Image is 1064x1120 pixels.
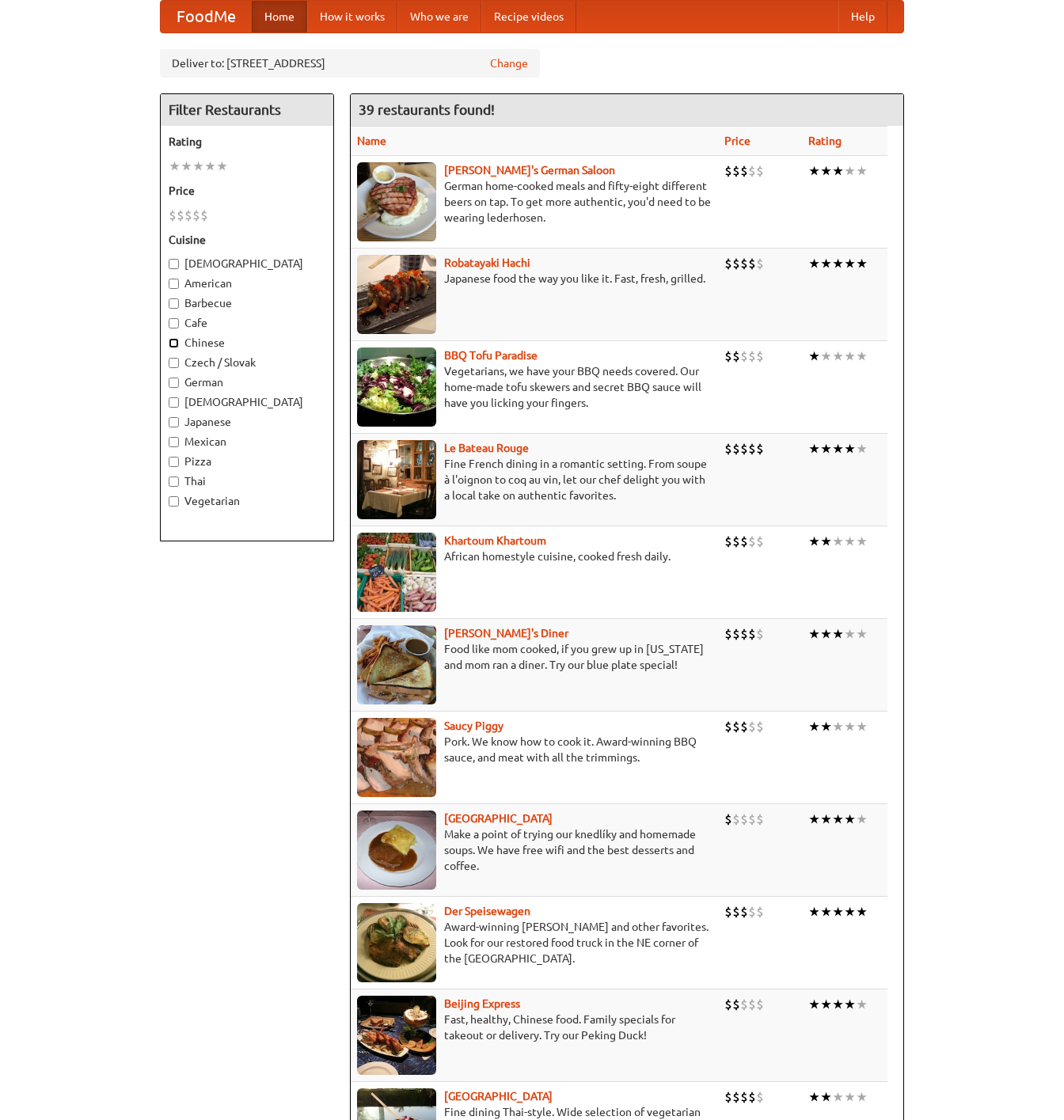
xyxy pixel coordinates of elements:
li: $ [184,207,192,224]
li: ★ [856,347,868,365]
input: Barbecue [169,298,179,309]
li: $ [724,1088,732,1106]
li: $ [177,207,184,224]
li: $ [740,162,748,180]
img: esthers.jpg [357,162,436,241]
li: $ [732,1088,740,1106]
a: Robatayaki Hachi [444,256,530,269]
a: Help [838,1,887,32]
li: $ [724,903,732,921]
li: ★ [808,162,820,180]
li: $ [740,440,748,457]
b: [GEOGRAPHIC_DATA] [444,812,553,825]
a: Price [724,135,750,147]
li: $ [724,440,732,457]
li: ★ [844,1088,856,1106]
li: ★ [180,158,192,175]
input: German [169,378,179,388]
li: $ [756,1088,764,1106]
h5: Cuisine [169,232,325,248]
li: $ [756,255,764,272]
li: $ [740,811,748,828]
li: ★ [808,347,820,365]
a: Change [490,55,528,71]
img: tofuparadise.jpg [357,347,436,427]
li: ★ [856,255,868,272]
li: $ [748,440,756,457]
p: Food like mom cooked, if you grew up in [US_STATE] and mom ran a diner. Try our blue plate special! [357,641,712,673]
p: Japanese food the way you like it. Fast, fresh, grilled. [357,271,712,287]
h5: Rating [169,134,325,150]
li: ★ [844,255,856,272]
li: $ [724,533,732,550]
li: $ [732,440,740,457]
a: BBQ Tofu Paradise [444,349,538,362]
li: ★ [820,440,832,457]
b: Beijing Express [444,997,520,1010]
ng-pluralize: 39 restaurants found! [359,102,495,117]
li: ★ [832,1088,844,1106]
li: ★ [844,162,856,180]
li: $ [732,347,740,365]
li: $ [732,162,740,180]
li: $ [748,811,756,828]
li: ★ [844,718,856,735]
li: $ [724,347,732,365]
input: [DEMOGRAPHIC_DATA] [169,259,179,269]
li: $ [748,255,756,272]
li: $ [732,811,740,828]
li: ★ [192,158,204,175]
li: ★ [820,255,832,272]
p: German home-cooked meals and fifty-eight different beers on tap. To get more authentic, you'd nee... [357,178,712,226]
input: Chinese [169,338,179,348]
li: $ [756,718,764,735]
li: ★ [856,903,868,921]
li: $ [740,718,748,735]
li: $ [724,625,732,643]
li: ★ [808,903,820,921]
p: Make a point of trying our knedlíky and homemade soups. We have free wifi and the best desserts a... [357,826,712,874]
input: Cafe [169,318,179,328]
li: $ [724,718,732,735]
li: $ [756,903,764,921]
a: Name [357,135,386,147]
li: $ [732,625,740,643]
label: Japanese [169,414,325,430]
li: ★ [844,811,856,828]
b: [PERSON_NAME]'s German Saloon [444,164,615,177]
div: Deliver to: [STREET_ADDRESS] [160,49,540,78]
a: Le Bateau Rouge [444,442,529,454]
input: Mexican [169,437,179,447]
input: Pizza [169,457,179,467]
li: ★ [808,625,820,643]
a: Der Speisewagen [444,905,530,917]
p: Fast, healthy, Chinese food. Family specials for takeout or delivery. Try our Peking Duck! [357,1012,712,1043]
li: ★ [856,718,868,735]
input: Thai [169,476,179,487]
li: ★ [820,811,832,828]
li: $ [724,996,732,1013]
input: [DEMOGRAPHIC_DATA] [169,397,179,408]
li: ★ [808,533,820,550]
a: [GEOGRAPHIC_DATA] [444,1090,553,1103]
li: ★ [216,158,228,175]
li: $ [732,718,740,735]
li: ★ [856,811,868,828]
li: $ [740,1088,748,1106]
li: ★ [832,903,844,921]
input: American [169,279,179,289]
p: Pork. We know how to cook it. Award-winning BBQ sauce, and meat with all the trimmings. [357,734,712,765]
li: $ [756,347,764,365]
li: ★ [820,903,832,921]
li: ★ [820,625,832,643]
li: ★ [832,440,844,457]
li: ★ [808,811,820,828]
li: ★ [856,440,868,457]
label: [DEMOGRAPHIC_DATA] [169,394,325,410]
img: saucy.jpg [357,718,436,797]
p: Vegetarians, we have your BBQ needs covered. Our home-made tofu skewers and secret BBQ sauce will... [357,363,712,411]
b: Saucy Piggy [444,719,503,732]
img: czechpoint.jpg [357,811,436,890]
li: ★ [820,718,832,735]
